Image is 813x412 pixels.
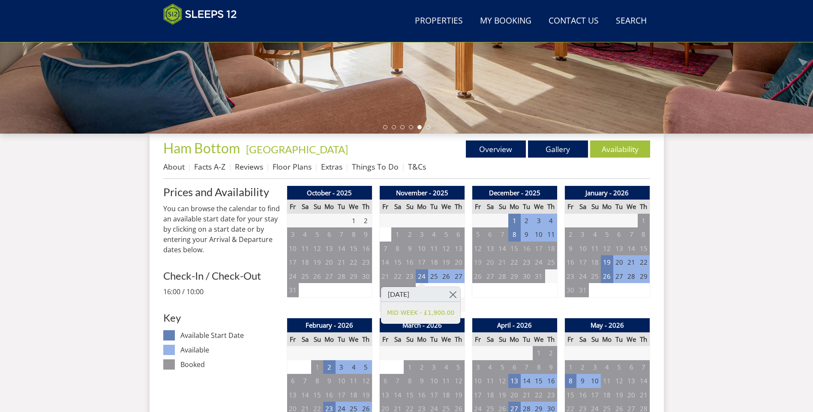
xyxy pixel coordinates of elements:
[311,227,323,242] td: 5
[453,332,465,346] th: Th
[391,200,403,214] th: Sa
[416,360,428,374] td: 2
[336,227,348,242] td: 7
[391,242,403,256] td: 8
[625,374,637,388] td: 13
[163,270,280,281] h3: Check-In / Check-Out
[576,242,588,256] td: 10
[496,200,508,214] th: Su
[428,242,440,256] td: 11
[323,200,335,214] th: Mo
[472,360,484,374] td: 3
[533,269,545,284] td: 31
[625,388,637,402] td: 20
[404,283,416,297] td: 30
[379,283,391,297] td: 28
[638,360,650,374] td: 7
[323,227,335,242] td: 6
[589,374,601,388] td: 10
[440,255,452,269] td: 19
[508,255,520,269] td: 22
[163,161,185,172] a: About
[613,227,625,242] td: 6
[440,374,452,388] td: 11
[601,200,613,214] th: Mo
[453,374,465,388] td: 12
[323,388,335,402] td: 16
[428,360,440,374] td: 3
[545,12,602,31] a: Contact Us
[180,359,279,370] dd: Booked
[416,388,428,402] td: 16
[477,12,535,31] a: My Booking
[508,269,520,284] td: 29
[496,227,508,242] td: 7
[613,360,625,374] td: 5
[336,360,348,374] td: 3
[453,227,465,242] td: 6
[404,332,416,346] th: Su
[564,242,576,256] td: 9
[533,332,545,346] th: We
[243,143,348,155] span: -
[533,214,545,228] td: 3
[404,269,416,284] td: 23
[360,269,372,284] td: 30
[545,200,557,214] th: Th
[299,374,311,388] td: 7
[163,186,280,198] a: Prices and Availability
[564,269,576,284] td: 23
[521,214,533,228] td: 2
[496,388,508,402] td: 19
[348,255,360,269] td: 22
[379,255,391,269] td: 14
[484,269,496,284] td: 27
[163,140,243,156] a: Ham Bottom
[472,332,484,346] th: Fr
[545,227,557,242] td: 11
[564,360,576,374] td: 1
[533,374,545,388] td: 15
[391,332,403,346] th: Sa
[545,214,557,228] td: 4
[360,227,372,242] td: 9
[379,388,391,402] td: 13
[440,269,452,284] td: 26
[601,360,613,374] td: 4
[484,255,496,269] td: 20
[533,360,545,374] td: 8
[404,374,416,388] td: 8
[601,227,613,242] td: 5
[453,388,465,402] td: 19
[576,332,588,346] th: Sa
[273,161,312,172] a: Floor Plans
[379,332,391,346] th: Fr
[484,200,496,214] th: Sa
[508,227,520,242] td: 8
[496,360,508,374] td: 5
[299,388,311,402] td: 14
[391,269,403,284] td: 22
[533,242,545,256] td: 17
[625,227,637,242] td: 7
[336,269,348,284] td: 28
[601,255,613,269] td: 19
[416,242,428,256] td: 10
[323,269,335,284] td: 27
[576,374,588,388] td: 9
[360,214,372,228] td: 2
[638,374,650,388] td: 14
[472,388,484,402] td: 17
[521,360,533,374] td: 7
[508,200,520,214] th: Mo
[416,200,428,214] th: Mo
[411,12,466,31] a: Properties
[348,332,360,346] th: We
[576,388,588,402] td: 16
[576,255,588,269] td: 17
[521,242,533,256] td: 16
[287,374,299,388] td: 6
[287,227,299,242] td: 3
[638,227,650,242] td: 8
[496,255,508,269] td: 21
